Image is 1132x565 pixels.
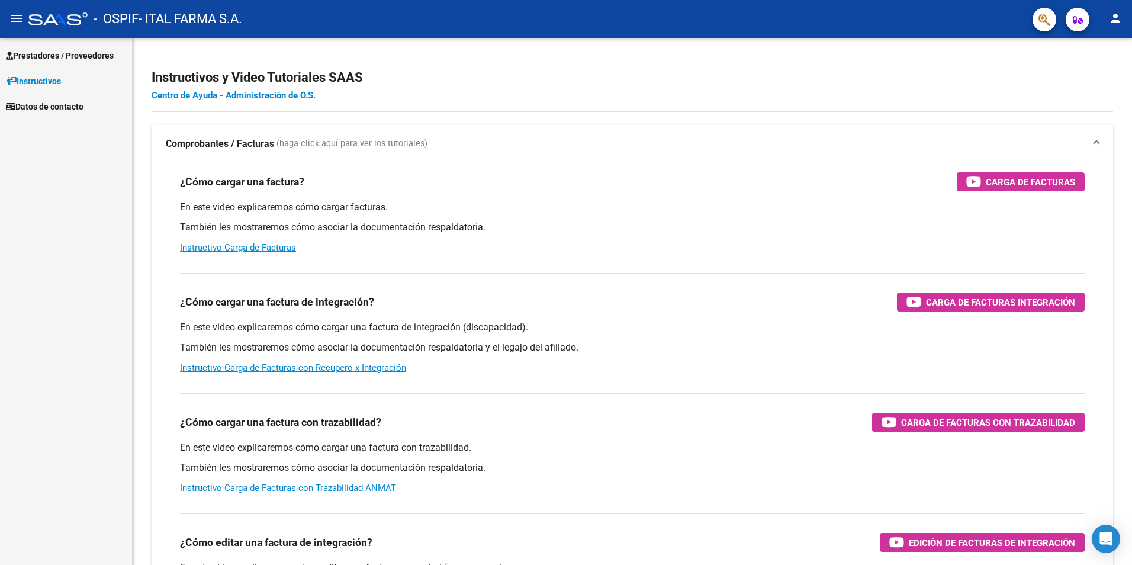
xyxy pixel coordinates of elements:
h3: ¿Cómo editar una factura de integración? [180,534,372,551]
span: - OSPIF [94,6,139,32]
button: Carga de Facturas con Trazabilidad [872,413,1085,432]
mat-icon: person [1108,11,1123,25]
h3: ¿Cómo cargar una factura de integración? [180,294,374,310]
a: Instructivo Carga de Facturas [180,242,296,253]
mat-expansion-panel-header: Comprobantes / Facturas (haga click aquí para ver los tutoriales) [152,125,1113,163]
button: Carga de Facturas Integración [897,293,1085,312]
strong: Comprobantes / Facturas [166,137,274,150]
button: Edición de Facturas de integración [880,533,1085,552]
div: Open Intercom Messenger [1092,525,1120,553]
a: Instructivo Carga de Facturas con Recupero x Integración [180,362,406,373]
h3: ¿Cómo cargar una factura con trazabilidad? [180,414,381,431]
p: También les mostraremos cómo asociar la documentación respaldatoria. [180,221,1085,234]
h3: ¿Cómo cargar una factura? [180,174,304,190]
p: En este video explicaremos cómo cargar una factura con trazabilidad. [180,441,1085,454]
span: Datos de contacto [6,100,83,113]
a: Instructivo Carga de Facturas con Trazabilidad ANMAT [180,483,396,493]
span: Carga de Facturas Integración [926,295,1075,310]
p: También les mostraremos cómo asociar la documentación respaldatoria y el legajo del afiliado. [180,341,1085,354]
span: Instructivos [6,75,61,88]
h2: Instructivos y Video Tutoriales SAAS [152,66,1113,89]
button: Carga de Facturas [957,172,1085,191]
p: En este video explicaremos cómo cargar una factura de integración (discapacidad). [180,321,1085,334]
span: Prestadores / Proveedores [6,49,114,62]
mat-icon: menu [9,11,24,25]
span: (haga click aquí para ver los tutoriales) [276,137,427,150]
a: Centro de Ayuda - Administración de O.S. [152,90,316,101]
p: También les mostraremos cómo asociar la documentación respaldatoria. [180,461,1085,474]
p: En este video explicaremos cómo cargar facturas. [180,201,1085,214]
span: Carga de Facturas [986,175,1075,190]
span: Carga de Facturas con Trazabilidad [901,415,1075,430]
span: Edición de Facturas de integración [909,535,1075,550]
span: - ITAL FARMA S.A. [139,6,242,32]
